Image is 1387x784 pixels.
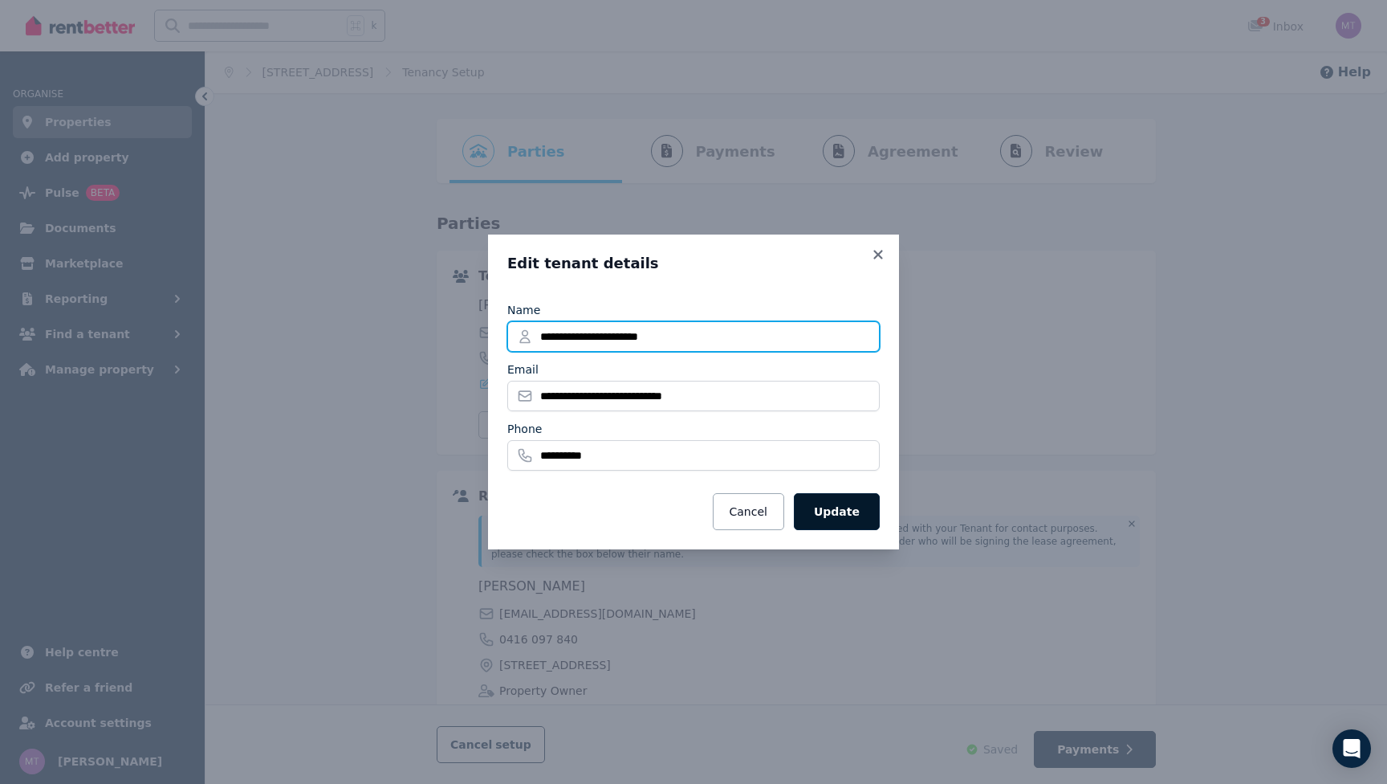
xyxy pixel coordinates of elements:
button: Update [794,493,880,530]
label: Email [507,361,539,378]
label: Name [507,302,540,318]
h3: Edit tenant details [507,254,880,273]
div: Open Intercom Messenger [1332,729,1371,768]
label: Phone [507,421,542,437]
button: Cancel [713,493,784,530]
